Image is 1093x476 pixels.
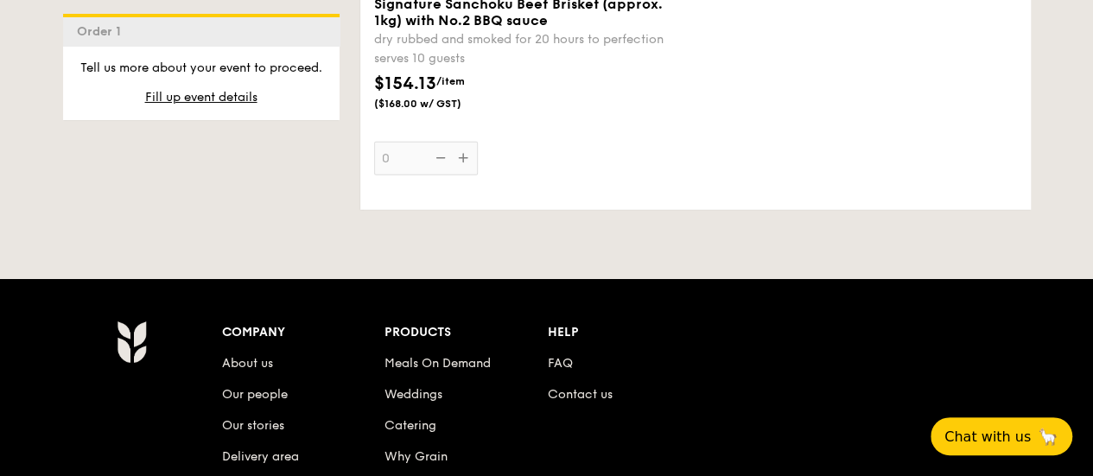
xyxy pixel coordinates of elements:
[222,356,273,371] a: About us
[374,97,492,111] span: ($168.00 w/ GST)
[222,418,284,433] a: Our stories
[374,32,689,47] div: dry rubbed and smoked for 20 hours to perfection
[1038,427,1058,447] span: 🦙
[548,321,711,345] div: Help
[374,73,436,94] span: $154.13
[944,428,1031,445] span: Chat with us
[384,356,491,371] a: Meals On Demand
[222,449,299,464] a: Delivery area
[384,449,448,464] a: Why Grain
[222,387,288,402] a: Our people
[117,321,147,364] img: AYc88T3wAAAABJRU5ErkJggg==
[145,90,257,105] span: Fill up event details
[77,60,326,77] p: Tell us more about your event to proceed.
[931,417,1072,455] button: Chat with us🦙
[384,321,548,345] div: Products
[548,387,613,402] a: Contact us
[222,321,385,345] div: Company
[384,418,436,433] a: Catering
[374,50,689,67] div: serves 10 guests
[384,387,442,402] a: Weddings
[548,356,573,371] a: FAQ
[436,75,465,87] span: /item
[77,24,128,39] span: Order 1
